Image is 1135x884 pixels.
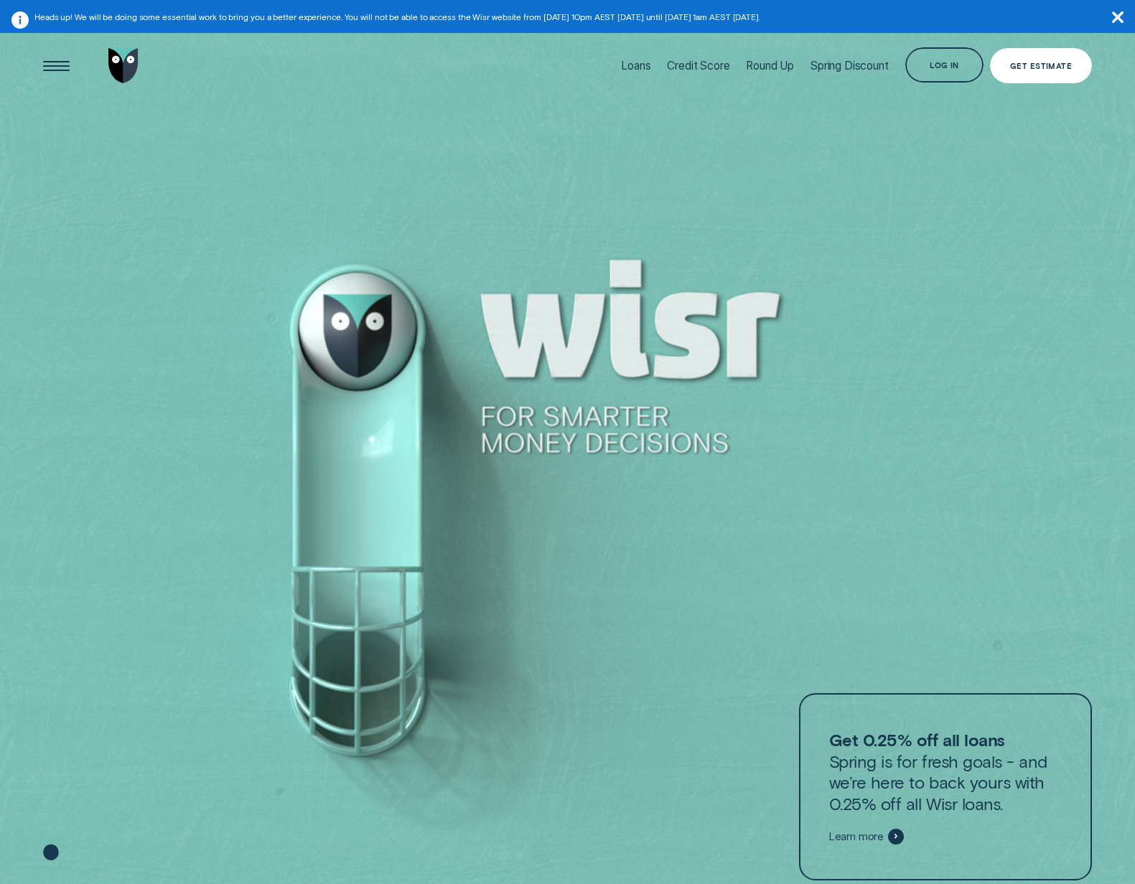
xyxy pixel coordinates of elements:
strong: Get 0.25% off all loans [829,729,1005,750]
a: Go to home page [106,27,141,105]
img: Wisr [108,48,138,83]
a: Get Estimate [990,48,1091,83]
p: Spring is for fresh goals - and we’re here to back yours with 0.25% off all Wisr loans. [829,729,1062,814]
div: Round Up [746,59,794,72]
div: Get Estimate [1010,62,1072,70]
a: Round Up [746,27,794,105]
button: Open Menu [39,48,74,83]
a: Spring Discount [811,27,889,105]
div: Spring Discount [811,59,889,72]
a: Get 0.25% off all loansSpring is for fresh goals - and we’re here to back yours with 0.25% off al... [799,693,1091,881]
a: Loans [621,27,650,105]
button: Log in [905,47,984,83]
span: Learn more [829,830,884,843]
a: Credit Score [667,27,729,105]
div: Credit Score [667,59,729,72]
div: Loans [621,59,650,72]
